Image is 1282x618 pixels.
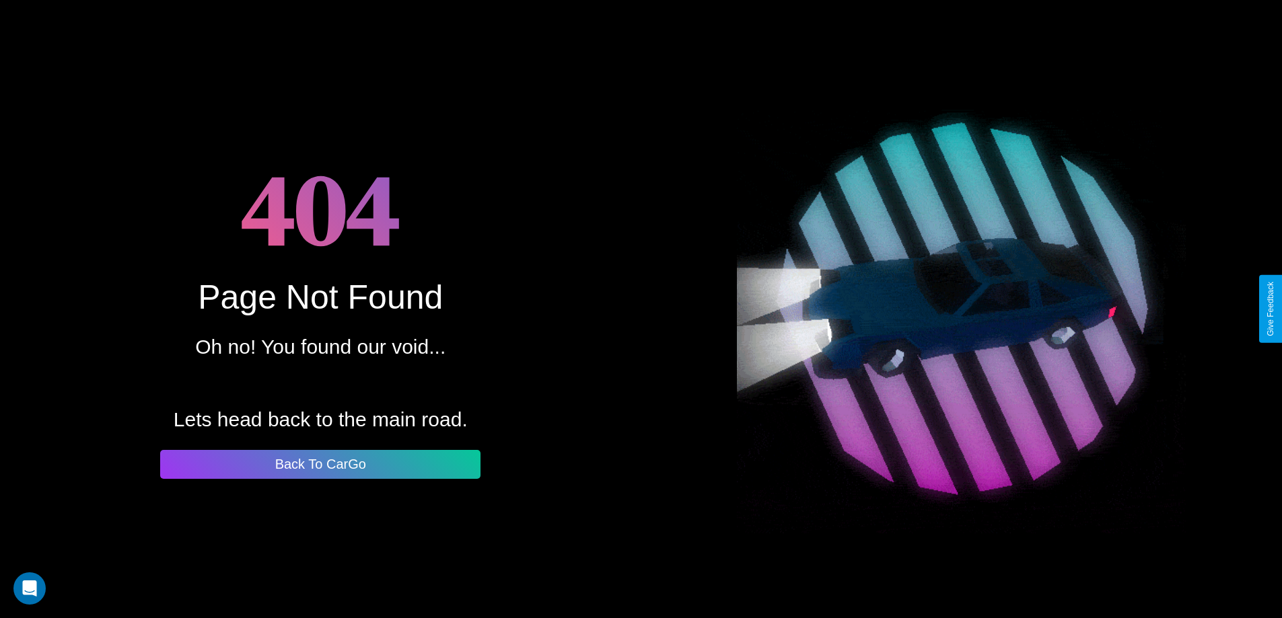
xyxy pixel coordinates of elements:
[241,140,400,278] h1: 404
[198,278,443,317] div: Page Not Found
[737,85,1186,533] img: spinning car
[174,329,468,438] p: Oh no! You found our void... Lets head back to the main road.
[13,572,46,605] div: Open Intercom Messenger
[1266,282,1275,336] div: Give Feedback
[160,450,480,479] button: Back To CarGo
